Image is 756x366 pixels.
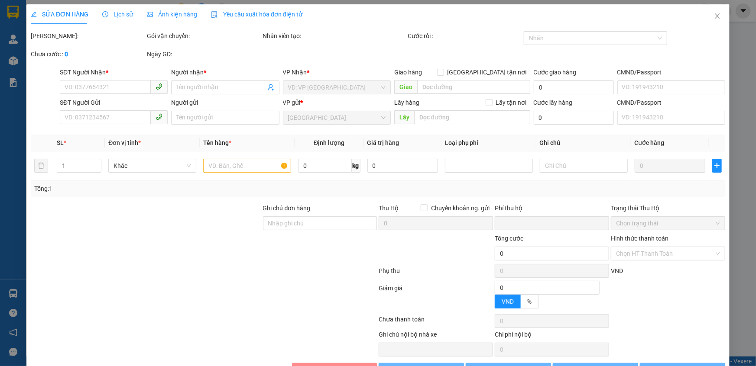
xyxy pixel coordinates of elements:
div: Chưa cước : [31,49,145,59]
span: plus [713,162,721,169]
span: clock-circle [102,11,108,17]
input: VD: Bàn, Ghế [203,159,291,173]
span: Giá trị hàng [367,139,399,146]
span: Tên hàng [203,139,231,146]
span: VND [502,298,514,305]
span: edit [31,11,37,17]
div: Ghi chú nội bộ nhà xe [379,330,493,343]
div: Người nhận [171,67,279,77]
span: Chuyển khoản ng. gửi [428,203,493,213]
div: Ngày GD: [147,49,261,59]
span: phone [156,83,162,90]
span: % [527,298,532,305]
label: Cước giao hàng [534,69,577,76]
div: CMND/Passport [617,98,725,107]
button: plus [712,159,722,173]
div: Gói vận chuyển: [147,31,261,41]
button: Close [705,4,730,29]
span: Lấy [394,110,414,124]
div: SĐT Người Nhận [60,67,168,77]
input: Ghi Chú [540,159,628,173]
span: Giao hàng [394,69,422,76]
div: SĐT Người Gửi [60,98,168,107]
img: icon [211,11,218,18]
span: Khác [114,159,191,172]
div: [PERSON_NAME]: [31,31,145,41]
th: Ghi chú [536,135,631,151]
span: Thu Hộ [379,205,399,212]
span: [GEOGRAPHIC_DATA] tận nơi [444,67,530,77]
input: 0 [635,159,705,173]
div: Chi phí nội bộ [495,330,609,343]
div: Giảm giá [378,283,494,312]
span: kg [352,159,360,173]
span: Định lượng [314,139,344,146]
span: Đơn vị tính [108,139,141,146]
span: picture [147,11,153,17]
input: Ghi chú đơn hàng [263,216,377,230]
b: 0 [65,51,68,58]
span: user-add [267,84,274,91]
span: Yêu cầu xuất hóa đơn điện tử [211,11,302,18]
span: Thủ Đức [288,111,386,124]
span: Cước hàng [635,139,665,146]
div: CMND/Passport [617,67,725,77]
div: Phụ thu [378,266,494,281]
span: Ảnh kiện hàng [147,11,197,18]
span: VND [611,267,623,274]
span: Lấy tận nơi [493,98,530,107]
span: Lấy hàng [394,99,419,106]
label: Cước lấy hàng [534,99,573,106]
span: VP Nhận [283,69,307,76]
input: Dọc đường [414,110,530,124]
span: SỬA ĐƠN HÀNG [31,11,88,18]
span: Chọn trạng thái [616,217,720,230]
div: Nhân viên tạo: [263,31,406,41]
div: Phí thu hộ [495,203,609,216]
label: Hình thức thanh toán [611,235,668,242]
span: SL [57,139,64,146]
div: Tổng: 1 [34,184,292,193]
div: Cước rồi : [408,31,522,41]
button: delete [34,159,48,173]
span: phone [156,113,162,120]
input: Cước giao hàng [534,80,614,94]
th: Loại phụ phí [441,135,536,151]
input: Dọc đường [417,80,530,94]
span: Giao [394,80,417,94]
div: Chưa thanh toán [378,315,494,330]
span: close [714,13,721,19]
div: Trạng thái Thu Hộ [611,203,725,213]
div: VP gửi [283,98,391,107]
input: Cước lấy hàng [534,111,614,125]
div: Người gửi [171,98,279,107]
span: Tổng cước [495,235,523,242]
label: Ghi chú đơn hàng [263,205,311,212]
span: Lịch sử [102,11,133,18]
